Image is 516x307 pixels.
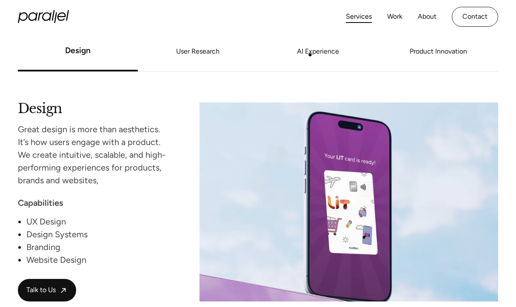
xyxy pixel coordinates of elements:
[452,7,498,27] a: Contact
[418,11,436,23] a: About
[26,286,56,295] span: Talk to Us
[26,241,167,253] div: Branding
[346,11,372,23] a: Services
[138,49,258,54] a: User Research
[18,10,69,23] a: home
[18,102,167,114] h2: Design
[18,196,167,209] div: Capabilities
[26,228,167,241] div: Design Systems
[65,45,91,55] a: Design
[26,215,167,228] div: UX Design
[18,279,76,301] a: Talk to Us
[387,11,402,23] a: Work
[18,123,167,187] div: Great design is more than aesthetics. It’s how users engage with a product. We create intuitive, ...
[26,253,167,266] div: Website Design
[258,49,379,54] a: AI Experience
[378,49,499,54] a: Product Innovation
